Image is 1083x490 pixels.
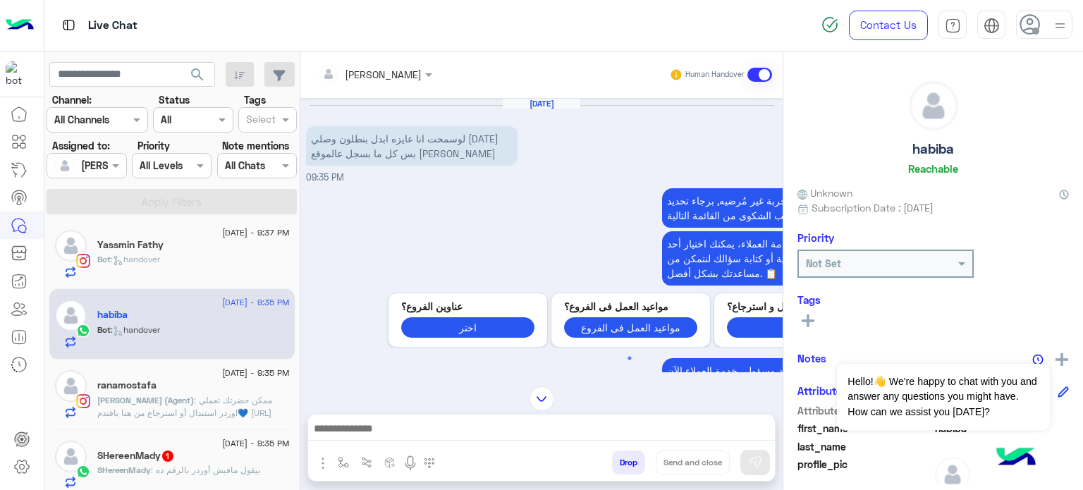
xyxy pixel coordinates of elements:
p: 17/8/2025, 9:35 PM [662,231,874,286]
button: اختر [727,317,860,338]
span: Bot [97,254,111,264]
span: [DATE] - 9:35 PM [222,296,289,309]
img: tab [945,18,961,34]
label: Priority [137,138,170,153]
p: عناوين الفروع؟ [401,299,534,314]
h6: Tags [797,293,1069,306]
img: tab [984,18,1000,34]
label: Note mentions [222,138,289,153]
span: Bot [97,324,111,335]
button: اختر [401,317,534,338]
img: 919860931428189 [6,61,31,87]
label: Channel: [52,92,92,107]
button: Trigger scenario [355,451,379,474]
span: Subscription Date : [DATE] [812,200,934,215]
h5: Yassmin Fathy [97,239,164,251]
h6: Reachable [908,162,958,175]
h6: Priority [797,231,834,244]
span: [PERSON_NAME] (Agent) [97,395,194,405]
img: defaultAdmin.png [55,156,75,176]
h5: habiba [97,309,128,321]
label: Tags [244,92,266,107]
img: send voice note [402,455,419,472]
img: defaultAdmin.png [55,300,87,331]
button: Drop [612,451,645,474]
img: create order [384,457,396,468]
span: بيقول مافيش أوردر بالرقم ده [151,465,260,475]
img: profile [1051,17,1069,35]
h5: habiba [912,141,954,157]
button: create order [379,451,402,474]
button: search [180,62,215,92]
span: [DATE] - 9:35 PM [222,437,289,450]
img: WhatsApp [76,465,90,479]
span: SHereenMady [97,465,151,475]
span: [DATE] - 9:37 PM [222,226,289,239]
span: profile_pic [797,457,932,489]
h6: [DATE] [503,99,580,109]
img: Trigger scenario [361,457,372,468]
img: defaultAdmin.png [55,441,87,472]
button: مواعيد العمل فى الفروع [564,317,697,338]
span: last_name [797,439,932,454]
small: Human Handover [685,69,745,80]
img: Instagram [76,254,90,268]
span: Unknown [797,185,852,200]
img: Instagram [76,394,90,408]
span: first_name [797,421,932,436]
label: Status [159,92,190,107]
img: make a call [424,458,435,469]
span: Hello!👋 We're happy to chat with you and answer any questions you might have. How can we assist y... [837,364,1049,430]
span: 1 [162,451,173,462]
span: [DATE] - 9:35 PM [222,367,289,379]
p: طريقة عمل استبدال و استرجاع؟ [727,299,860,314]
button: 1 of 1 [623,351,637,365]
img: add [1056,353,1068,366]
img: select flow [338,457,349,468]
a: tab [938,11,967,40]
p: مواعيد العمل فى الفروع؟ [564,299,697,314]
img: WhatsApp [76,324,90,338]
button: Apply Filters [47,189,297,214]
span: : handover [111,324,160,335]
img: send attachment [314,455,331,472]
button: Send and close [656,451,730,474]
h6: Attributes [797,384,848,397]
div: Select [244,111,276,130]
img: defaultAdmin.png [910,82,957,130]
img: Logo [6,11,34,40]
span: Attribute Name [797,403,932,418]
h5: SHereenMady [97,450,175,462]
span: : handover [111,254,160,264]
img: defaultAdmin.png [55,370,87,402]
p: 17/8/2025, 9:35 PM [662,188,874,228]
img: hulul-logo.png [991,434,1041,483]
img: scroll [530,386,554,411]
span: ممكن حضرتك تعملي اوردر استبدال أو استرجاع من هنا يافندم💙 https://cizaro.e-stebdal.com/returns [97,395,272,431]
button: select flow [332,451,355,474]
p: 17/8/2025, 9:35 PM [306,126,518,166]
span: 09:35 PM [306,172,344,183]
img: spinner [821,16,838,33]
h6: Notes [797,352,826,365]
img: send message [748,455,762,470]
label: Assigned to: [52,138,110,153]
p: Live Chat [88,16,137,35]
h5: ranamostafa [97,379,157,391]
img: tab [60,16,78,34]
a: Contact Us [849,11,928,40]
img: defaultAdmin.png [55,230,87,262]
span: search [189,66,206,83]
